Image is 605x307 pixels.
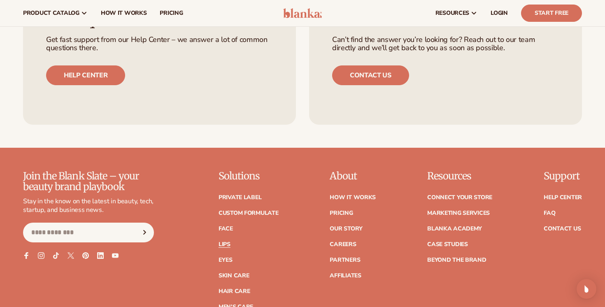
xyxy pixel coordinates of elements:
a: Partners [330,257,360,263]
p: Stay in the know on the latest in beauty, tech, startup, and business news. [23,197,154,214]
span: LOGIN [491,10,508,16]
p: Get fast support from our Help Center – we answer a lot of common questions there. [46,36,273,52]
a: Lips [219,242,230,247]
a: Marketing services [427,210,490,216]
span: How It Works [101,10,147,16]
p: Solutions [219,171,279,181]
p: Support [544,171,582,181]
a: Custom formulate [219,210,279,216]
a: Connect your store [427,195,492,200]
a: Help Center [544,195,582,200]
a: Eyes [219,257,233,263]
a: Affiliates [330,273,361,279]
button: Subscribe [135,223,154,242]
p: About [330,171,376,181]
a: FAQ [544,210,555,216]
a: Beyond the brand [427,257,486,263]
a: Case Studies [427,242,468,247]
img: logo [283,8,322,18]
a: Hair Care [219,288,250,294]
a: Contact us [332,65,409,85]
div: Open Intercom Messenger [577,279,596,299]
p: Resources [427,171,492,181]
a: Blanka Academy [427,226,482,232]
a: Our Story [330,226,362,232]
a: How It Works [330,195,376,200]
a: Contact Us [544,226,581,232]
h3: Have questions? [46,9,273,28]
h3: Contact our team [332,9,559,28]
p: Can’t find the answer you’re looking for? Reach out to our team directly and we’ll get back to yo... [332,36,559,52]
span: product catalog [23,10,79,16]
span: resources [435,10,469,16]
a: Careers [330,242,356,247]
p: Join the Blank Slate – your beauty brand playbook [23,171,154,193]
a: Help center [46,65,125,85]
a: Face [219,226,233,232]
a: Skin Care [219,273,249,279]
a: Private label [219,195,261,200]
span: pricing [160,10,183,16]
a: Start Free [521,5,582,22]
a: Pricing [330,210,353,216]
